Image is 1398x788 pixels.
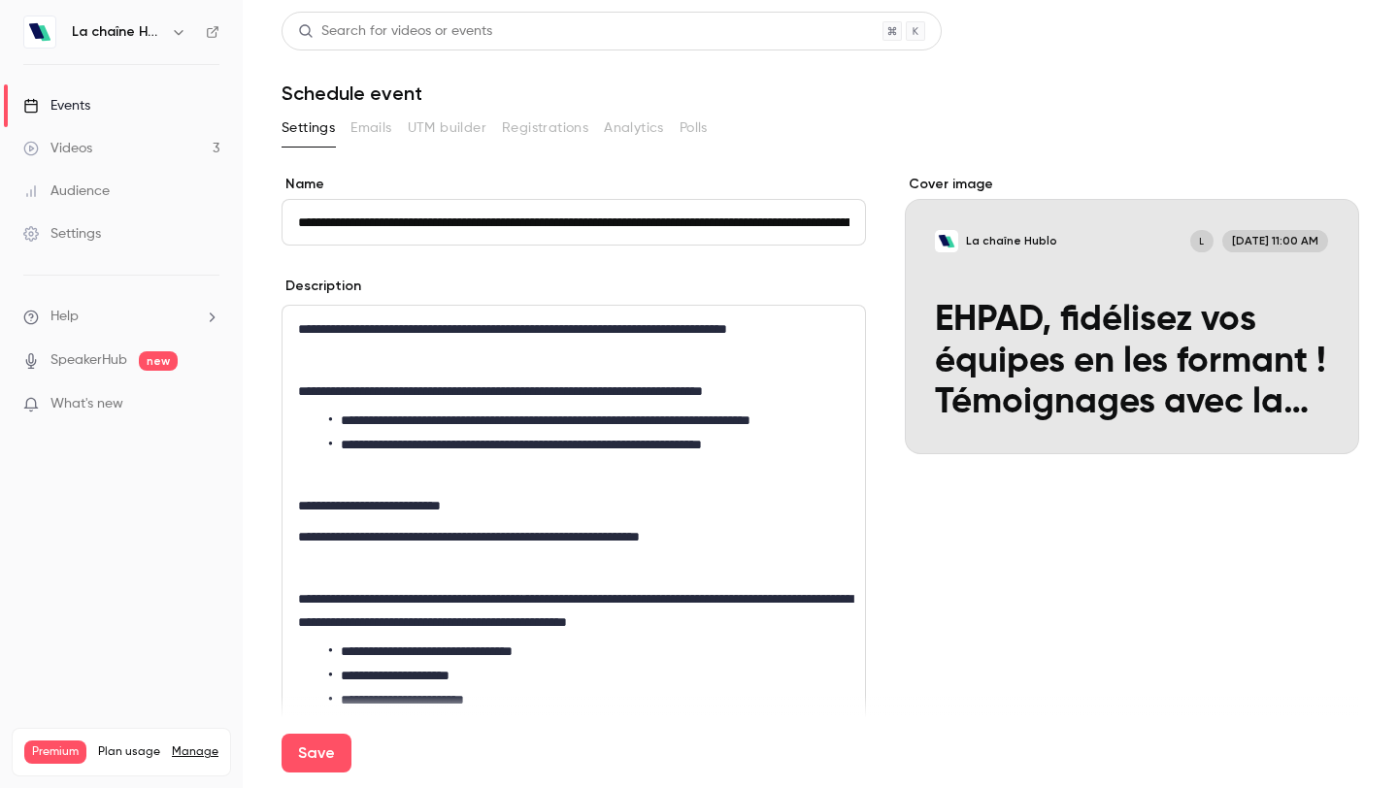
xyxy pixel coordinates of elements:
span: Emails [350,118,391,139]
div: Audience [23,181,110,201]
span: Premium [24,740,86,764]
label: Description [282,277,361,296]
div: Settings [23,224,101,244]
button: Save [282,734,351,772]
h6: La chaîne Hublo [72,22,163,42]
li: help-dropdown-opener [23,307,219,327]
img: La chaîne Hublo [24,16,55,48]
span: Polls [680,118,708,139]
div: Search for videos or events [298,21,492,42]
label: Name [282,175,866,194]
div: Videos [23,139,92,158]
iframe: Noticeable Trigger [196,396,219,413]
button: Settings [282,113,335,144]
span: new [139,351,178,371]
span: UTM builder [408,118,486,139]
span: Help [50,307,79,327]
div: editor [283,306,865,761]
label: Cover image [905,175,1359,194]
section: Cover image [905,175,1359,454]
span: Plan usage [98,744,160,760]
a: SpeakerHub [50,350,127,371]
span: Registrations [502,118,588,139]
div: Events [23,96,90,115]
section: description [282,305,866,762]
span: Analytics [604,118,664,139]
a: Manage [172,744,218,760]
h1: Schedule event [282,82,1359,105]
span: What's new [50,394,123,414]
